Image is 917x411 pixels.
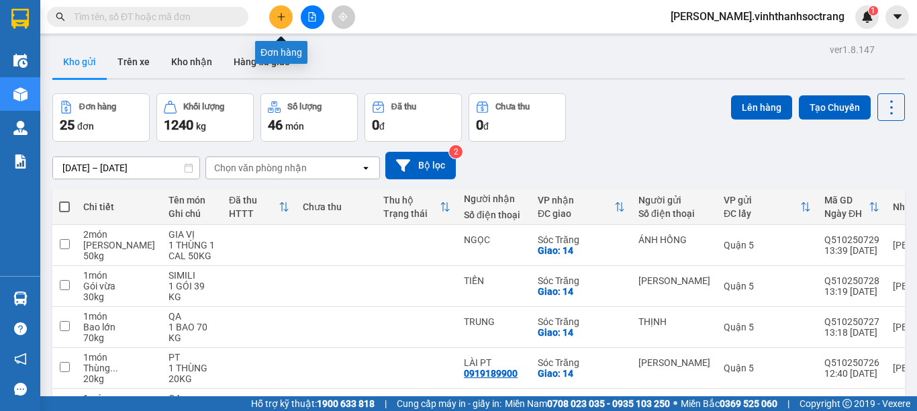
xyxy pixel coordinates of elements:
[14,322,27,335] span: question-circle
[824,286,879,297] div: 13:19 [DATE]
[464,316,524,327] div: TRUNG
[505,396,670,411] span: Miền Nam
[724,281,811,291] div: Quận 5
[83,311,155,322] div: 1 món
[269,5,293,29] button: plus
[891,11,904,23] span: caret-down
[52,46,107,78] button: Kho gửi
[168,270,215,281] div: SIMILI
[164,117,193,133] span: 1240
[731,95,792,120] button: Lên hàng
[360,163,371,173] svg: open
[83,281,155,291] div: Gói vừa
[13,121,28,135] img: warehouse-icon
[464,193,524,204] div: Người nhận
[168,240,215,261] div: 1 THÙNG 1 CAL 50KG
[7,7,54,54] img: logo.jpg
[332,5,355,29] button: aim
[824,357,879,368] div: Q510250726
[638,195,710,205] div: Người gửi
[495,102,530,111] div: Chưa thu
[476,117,483,133] span: 0
[830,42,875,57] div: ver 1.8.147
[547,398,670,409] strong: 0708 023 035 - 0935 103 250
[168,195,215,205] div: Tên món
[83,352,155,363] div: 1 món
[53,157,199,179] input: Select a date range.
[251,396,375,411] span: Hỗ trợ kỹ thuật:
[110,363,118,373] span: ...
[168,281,215,302] div: 1 GÓI 39 KG
[638,357,710,368] div: KIM THÀNH
[168,393,215,404] div: QA
[365,93,462,142] button: Đã thu0đ
[379,121,385,132] span: đ
[383,195,440,205] div: Thu hộ
[824,327,879,338] div: 13:18 [DATE]
[13,54,28,68] img: warehouse-icon
[307,12,317,21] span: file-add
[469,93,566,142] button: Chưa thu0đ
[717,189,818,225] th: Toggle SortBy
[724,240,811,250] div: Quận 5
[7,7,195,57] li: Vĩnh Thành (Sóc Trăng)
[383,208,440,219] div: Trạng thái
[538,234,625,245] div: Sóc Trăng
[156,93,254,142] button: Khối lượng1240kg
[79,102,116,111] div: Đơn hàng
[799,95,871,120] button: Tạo Chuyến
[168,311,215,322] div: QA
[638,275,710,286] div: LAN HƯƠNG
[303,201,370,212] div: Chưa thu
[93,90,102,99] span: environment
[538,286,625,297] div: Giao: 14
[824,316,879,327] div: Q510250727
[13,154,28,169] img: solution-icon
[183,102,224,111] div: Khối lượng
[824,195,869,205] div: Mã GD
[842,399,852,408] span: copyright
[385,152,456,179] button: Bộ lọc
[377,189,457,225] th: Toggle SortBy
[464,210,524,220] div: Số điện thoại
[338,12,348,21] span: aim
[538,368,625,379] div: Giao: 14
[372,117,379,133] span: 0
[720,398,777,409] strong: 0369 525 060
[301,5,324,29] button: file-add
[168,363,215,384] div: 1 THÙNG 20KG
[538,195,614,205] div: VP nhận
[83,373,155,384] div: 20 kg
[107,46,160,78] button: Trên xe
[7,90,16,99] span: environment
[724,195,800,205] div: VP gửi
[673,401,677,406] span: ⚪️
[449,145,463,158] sup: 2
[724,363,811,373] div: Quận 5
[223,46,301,78] button: Hàng đã giao
[83,240,155,250] div: Món
[13,87,28,101] img: warehouse-icon
[52,93,150,142] button: Đơn hàng25đơn
[168,352,215,363] div: PT
[824,234,879,245] div: Q510250729
[464,234,524,245] div: NGỌC
[168,322,215,343] div: 1 BAO 70 KG
[818,189,886,225] th: Toggle SortBy
[538,327,625,338] div: Giao: 14
[160,46,223,78] button: Kho nhận
[14,353,27,365] span: notification
[871,6,875,15] span: 1
[74,9,232,24] input: Tìm tên, số ĐT hoặc mã đơn
[7,73,93,87] li: VP Quận 5
[660,8,855,25] span: [PERSON_NAME].vinhthanhsoctrang
[60,117,75,133] span: 25
[83,229,155,240] div: 2 món
[222,189,296,225] th: Toggle SortBy
[538,357,625,368] div: Sóc Trăng
[464,357,524,368] div: LÀI PT
[824,208,869,219] div: Ngày ĐH
[168,208,215,219] div: Ghi chú
[83,322,155,332] div: Bao lớn
[681,396,777,411] span: Miền Bắc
